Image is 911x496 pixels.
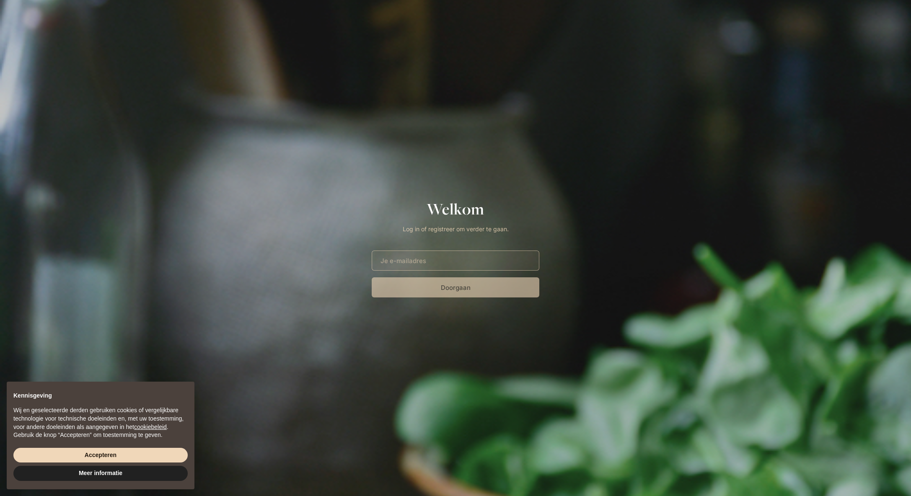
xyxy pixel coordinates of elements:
[372,199,539,220] h1: Welkom
[13,392,188,400] h2: Kennisgeving
[372,224,539,234] p: Log in of registreer om verder te gaan.
[13,431,188,439] p: Gebruik de knop “Accepteren” om toestemming te geven.
[13,406,188,431] p: Wij en geselecteerde derden gebruiken cookies of vergelijkbare technologie voor technische doelei...
[855,479,905,496] iframe: Ybug feedback widget
[134,424,167,430] a: cookiebeleid
[372,251,539,271] input: Je e-mailadres
[13,448,188,463] button: Accepteren
[13,466,188,481] button: Meer informatie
